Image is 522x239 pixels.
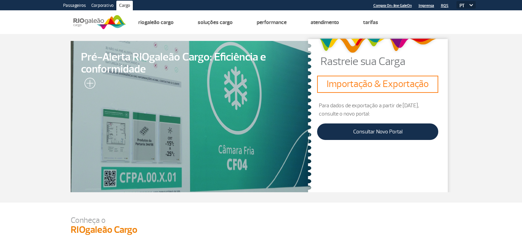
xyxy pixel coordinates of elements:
a: Tarifas [363,19,378,26]
p: Rastreie sua Carga [321,56,452,67]
a: Riogaleão Cargo [138,19,174,26]
a: Passageiros [60,1,89,12]
a: Corporativo [89,1,116,12]
img: grafismo [317,35,439,56]
a: Pré-Alerta RIOgaleão Cargo: Eficiência e conformidade [71,41,312,192]
h3: Importação & Exportação [320,78,436,90]
a: Soluções Cargo [198,19,233,26]
a: Cargo [116,1,133,12]
a: RQS [441,3,449,8]
a: Consultar Novo Portal [317,123,438,140]
p: Para dados de exportação a partir de [DATE], consulte o novo portal: [317,101,438,118]
img: leia-mais [81,78,95,91]
a: Performance [257,19,287,26]
span: Pré-Alerta RIOgaleão Cargo: Eficiência e conformidade [81,51,301,75]
p: Conheça o [71,216,452,224]
h3: RIOgaleão Cargo [71,224,452,236]
a: Imprensa [419,3,434,8]
a: Atendimento [311,19,339,26]
a: Compra On-line GaleOn [373,3,412,8]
